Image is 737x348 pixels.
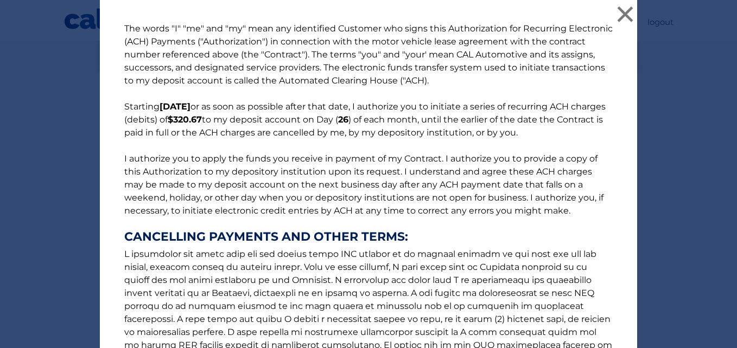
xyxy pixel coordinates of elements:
[614,3,636,25] button: ×
[168,114,202,125] b: $320.67
[160,101,190,112] b: [DATE]
[124,230,613,243] strong: CANCELLING PAYMENTS AND OTHER TERMS:
[338,114,348,125] b: 26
